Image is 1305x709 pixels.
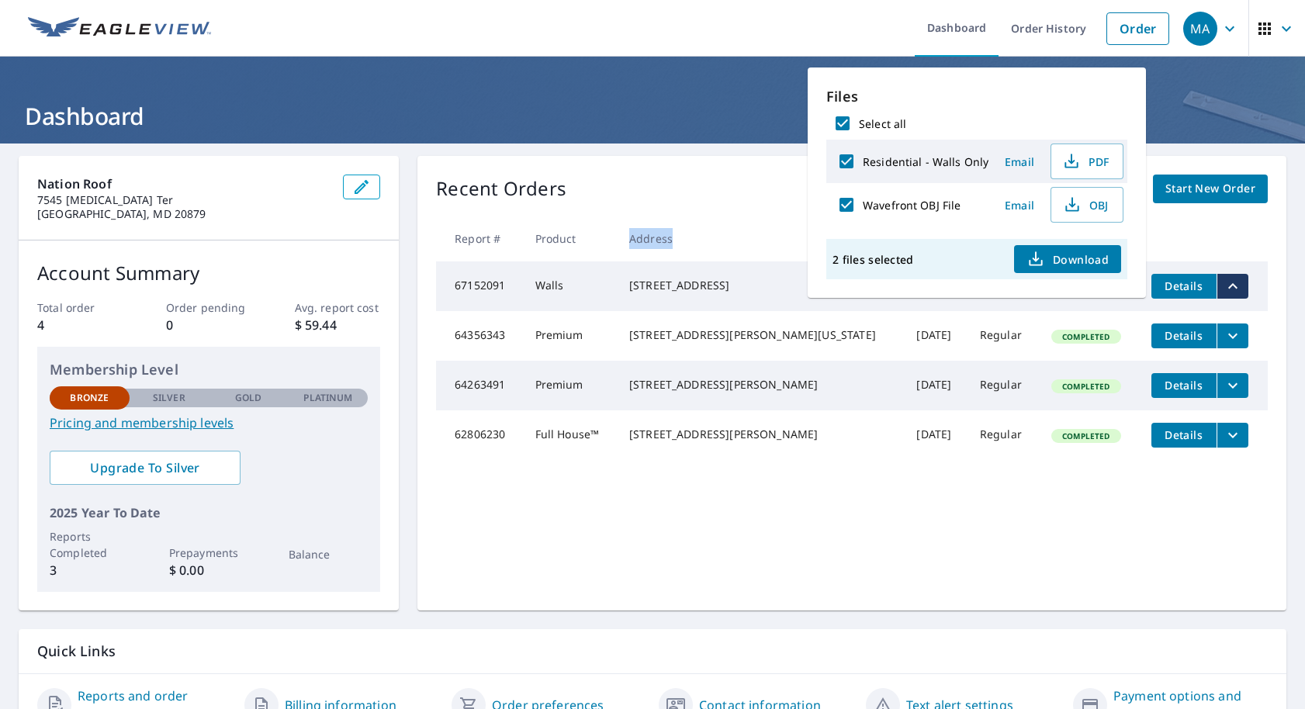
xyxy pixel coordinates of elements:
span: Completed [1053,431,1119,441]
p: Gold [235,391,261,405]
button: OBJ [1051,187,1123,223]
th: Product [523,216,617,261]
p: $ 59.44 [295,316,381,334]
button: filesDropdownBtn-64263491 [1217,373,1248,398]
td: Premium [523,361,617,410]
span: PDF [1061,152,1110,171]
p: Reports Completed [50,528,130,561]
span: Email [1001,154,1038,169]
img: EV Logo [28,17,211,40]
p: Nation Roof [37,175,331,193]
a: Order [1106,12,1169,45]
td: [DATE] [904,410,967,460]
span: Email [1001,198,1038,213]
button: filesDropdownBtn-64356343 [1217,323,1248,348]
p: 7545 [MEDICAL_DATA] Ter [37,193,331,207]
span: OBJ [1061,195,1110,214]
span: Download [1026,250,1109,268]
span: Details [1161,328,1207,343]
span: Start New Order [1165,179,1255,199]
button: Email [995,150,1044,174]
a: Start New Order [1153,175,1268,203]
label: Wavefront OBJ File [863,198,961,213]
p: 0 [166,316,252,334]
td: Regular [967,410,1039,460]
div: [STREET_ADDRESS] [629,278,891,293]
td: Full House™ [523,410,617,460]
button: filesDropdownBtn-67152091 [1217,274,1248,299]
p: Silver [153,391,185,405]
p: Avg. report cost [295,299,381,316]
p: Files [826,86,1127,107]
button: PDF [1051,144,1123,179]
div: [STREET_ADDRESS][PERSON_NAME] [629,377,891,393]
p: Bronze [70,391,109,405]
td: Regular [967,361,1039,410]
div: [STREET_ADDRESS][PERSON_NAME] [629,427,891,442]
a: Upgrade To Silver [50,451,241,485]
td: 64356343 [436,311,522,361]
span: Details [1161,427,1207,442]
div: MA [1183,12,1217,46]
p: Prepayments [169,545,249,561]
h1: Dashboard [19,100,1286,132]
span: Completed [1053,381,1119,392]
button: detailsBtn-62806230 [1151,423,1217,448]
p: Order pending [166,299,252,316]
th: Report # [436,216,522,261]
td: Premium [523,311,617,361]
td: Walls [523,261,617,311]
p: 2 files selected [832,252,913,267]
p: Account Summary [37,259,380,287]
span: Completed [1053,331,1119,342]
p: 3 [50,561,130,579]
button: detailsBtn-64356343 [1151,323,1217,348]
button: detailsBtn-67152091 [1151,274,1217,299]
label: Residential - Walls Only [863,154,988,169]
button: filesDropdownBtn-62806230 [1217,423,1248,448]
td: Regular [967,311,1039,361]
p: $ 0.00 [169,561,249,579]
td: [DATE] [904,311,967,361]
div: [STREET_ADDRESS][PERSON_NAME][US_STATE] [629,327,891,343]
th: Address [617,216,904,261]
p: Balance [289,546,369,562]
p: Total order [37,299,123,316]
span: Details [1161,378,1207,393]
p: Membership Level [50,359,368,380]
td: 62806230 [436,410,522,460]
p: 2025 Year To Date [50,503,368,522]
td: 64263491 [436,361,522,410]
button: detailsBtn-64263491 [1151,373,1217,398]
td: [DATE] [904,361,967,410]
button: Download [1014,245,1121,273]
button: Email [995,193,1044,217]
p: 4 [37,316,123,334]
a: Pricing and membership levels [50,413,368,432]
p: [GEOGRAPHIC_DATA], MD 20879 [37,207,331,221]
label: Select all [859,116,906,131]
span: Upgrade To Silver [62,459,228,476]
p: Quick Links [37,642,1268,661]
p: Platinum [303,391,352,405]
p: Recent Orders [436,175,566,203]
td: 67152091 [436,261,522,311]
span: Details [1161,278,1207,293]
